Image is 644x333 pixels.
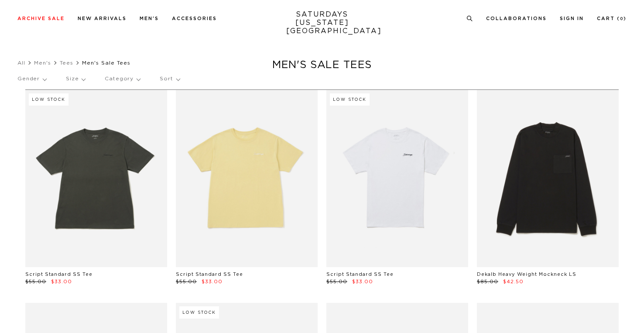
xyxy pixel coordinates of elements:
span: $55.00 [25,279,46,284]
a: Men's [140,16,159,21]
a: Sign In [560,16,584,21]
p: Sort [160,69,179,89]
a: Script Standard SS Tee [176,272,243,277]
p: Size [66,69,85,89]
a: Dekalb Heavy Weight Mockneck LS [477,272,576,277]
a: Tees [60,60,73,65]
div: Low Stock [330,93,370,106]
p: Category [105,69,140,89]
p: Gender [17,69,46,89]
a: Collaborations [486,16,547,21]
a: Script Standard SS Tee [25,272,92,277]
a: Script Standard SS Tee [326,272,394,277]
span: $33.00 [51,279,72,284]
a: New Arrivals [78,16,127,21]
span: Men's Sale Tees [82,60,130,65]
span: $42.50 [503,279,524,284]
div: Low Stock [179,306,219,319]
span: $33.00 [352,279,373,284]
a: Men's [34,60,51,65]
span: $55.00 [326,279,347,284]
span: $33.00 [202,279,223,284]
span: $85.00 [477,279,498,284]
a: SATURDAYS[US_STATE][GEOGRAPHIC_DATA] [286,10,358,35]
span: $55.00 [176,279,197,284]
a: Accessories [172,16,217,21]
div: Low Stock [29,93,69,106]
a: All [17,60,25,65]
a: Cart (0) [597,16,627,21]
a: Archive Sale [17,16,65,21]
small: 0 [620,17,623,21]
